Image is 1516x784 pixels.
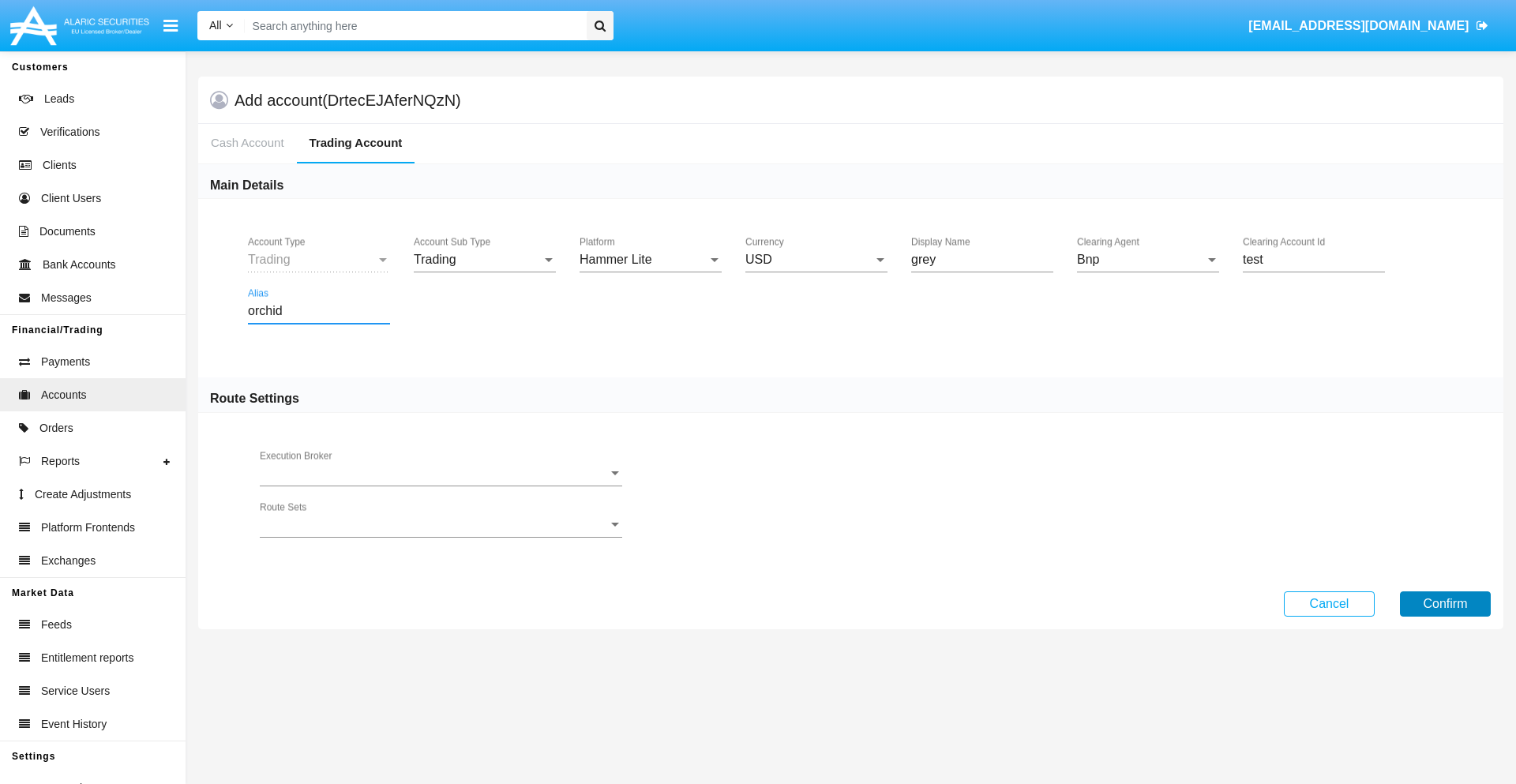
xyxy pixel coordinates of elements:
[41,387,87,403] span: Accounts
[1284,591,1375,617] button: Cancel
[39,223,96,240] span: Documents
[41,453,80,470] span: Reports
[41,290,92,306] span: Messages
[8,2,152,49] img: Logo image
[235,94,461,107] h5: Add account (DrtecEJAferNQzN)
[41,520,135,536] span: Platform Frontends
[1400,591,1491,617] button: Confirm
[210,177,283,194] h6: Main Details
[43,157,77,174] span: Clients
[41,553,96,569] span: Exchanges
[43,257,116,273] span: Bank Accounts
[41,683,110,700] span: Service Users
[745,253,772,266] span: USD
[40,124,99,141] span: Verifications
[210,390,299,407] h6: Route Settings
[245,11,581,40] input: Search
[1077,253,1099,266] span: Bnp
[260,518,608,532] span: Route Sets
[35,486,131,503] span: Create Adjustments
[414,253,456,266] span: Trading
[41,650,134,666] span: Entitlement reports
[39,420,73,437] span: Orders
[1248,19,1469,32] span: [EMAIL_ADDRESS][DOMAIN_NAME]
[41,190,101,207] span: Client Users
[41,617,72,633] span: Feeds
[248,253,291,266] span: Trading
[209,19,222,32] span: All
[260,467,608,481] span: Execution Broker
[41,354,90,370] span: Payments
[44,91,74,107] span: Leads
[197,17,245,34] a: All
[1241,4,1496,48] a: [EMAIL_ADDRESS][DOMAIN_NAME]
[41,716,107,733] span: Event History
[580,253,652,266] span: Hammer Lite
